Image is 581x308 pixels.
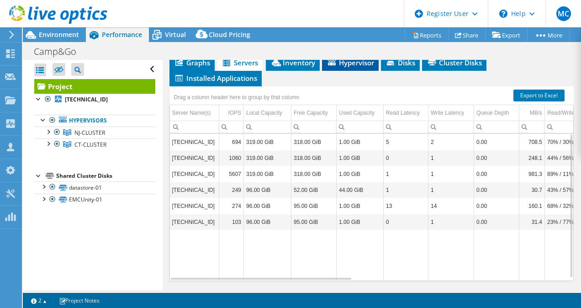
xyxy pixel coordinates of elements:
[34,181,155,193] a: datastore-01
[246,107,282,118] div: Local Capacity
[169,86,574,281] div: Data grid
[209,30,250,39] span: Cloud Pricing
[428,105,474,121] td: Write Latency Column
[228,107,241,118] div: IOPS
[527,28,570,42] a: More
[291,134,337,150] td: Column Free Capacity, Value 318.00 GiB
[384,134,428,150] td: Column Read Latency, Value 5
[337,121,384,133] td: Column Used Capacity, Filter cell
[337,150,384,166] td: Column Used Capacity, Value 1.00 GiB
[291,105,337,121] td: Free Capacity Column
[244,198,291,214] td: Column Local Capacity, Value 96.00 GiB
[219,166,244,182] td: Column IOPS, Value 5607
[519,198,545,214] td: Column MB/s, Value 160.1
[428,198,474,214] td: Column Write Latency, Value 14
[474,166,519,182] td: Column Queue Depth, Value 0.00
[170,166,219,182] td: Column Server Name(s), Value 192.6.0.61
[219,198,244,214] td: Column IOPS, Value 274
[170,134,219,150] td: Column Server Name(s), Value 192.6.0.63
[270,58,315,67] span: Inventory
[519,214,545,230] td: Column MB/s, Value 31.4
[170,198,219,214] td: Column Server Name(s), Value 192.168.1.81
[244,214,291,230] td: Column Local Capacity, Value 96.00 GiB
[34,94,155,106] a: [TECHNICAL_ID]
[339,107,375,118] div: Used Capacity
[513,90,565,101] a: Export to Excel
[384,214,428,230] td: Column Read Latency, Value 0
[244,150,291,166] td: Column Local Capacity, Value 319.00 GiB
[327,58,374,67] span: Hypervisor
[34,79,155,94] a: Project
[384,182,428,198] td: Column Read Latency, Value 1
[485,28,528,42] a: Export
[474,121,519,133] td: Column Queue Depth, Filter cell
[519,166,545,182] td: Column MB/s, Value 981.3
[53,295,106,306] a: Project Notes
[174,74,257,83] span: Installed Applications
[219,121,244,133] td: Column IOPS, Filter cell
[39,30,79,39] span: Environment
[170,150,219,166] td: Column Server Name(s), Value 192.6.0.62
[34,127,155,138] a: NJ-CLUSTER
[474,150,519,166] td: Column Queue Depth, Value 0.00
[474,182,519,198] td: Column Queue Depth, Value 0.00
[30,47,90,57] h1: Camp&Go
[519,121,545,133] td: Column MB/s, Filter cell
[56,170,155,181] div: Shared Cluster Disks
[474,134,519,150] td: Column Queue Depth, Value 0.00
[291,150,337,166] td: Column Free Capacity, Value 318.00 GiB
[337,166,384,182] td: Column Used Capacity, Value 1.00 GiB
[244,134,291,150] td: Column Local Capacity, Value 319.00 GiB
[519,150,545,166] td: Column MB/s, Value 248.1
[337,105,384,121] td: Used Capacity Column
[337,198,384,214] td: Column Used Capacity, Value 1.00 GiB
[244,121,291,133] td: Column Local Capacity, Filter cell
[170,214,219,230] td: Column Server Name(s), Value 192.168.1.85
[519,182,545,198] td: Column MB/s, Value 30.7
[519,134,545,150] td: Column MB/s, Value 708.5
[337,182,384,198] td: Column Used Capacity, Value 44.00 GiB
[337,134,384,150] td: Column Used Capacity, Value 1.00 GiB
[74,141,106,149] span: CT-CLUSTER
[384,166,428,182] td: Column Read Latency, Value 1
[384,121,428,133] td: Column Read Latency, Filter cell
[34,138,155,150] a: CT-CLUSTER
[428,121,474,133] td: Column Write Latency, Filter cell
[428,166,474,182] td: Column Write Latency, Value 1
[384,198,428,214] td: Column Read Latency, Value 13
[291,182,337,198] td: Column Free Capacity, Value 52.00 GiB
[174,58,210,67] span: Graphs
[244,105,291,121] td: Local Capacity Column
[291,214,337,230] td: Column Free Capacity, Value 95.00 GiB
[219,150,244,166] td: Column IOPS, Value 1060
[244,166,291,182] td: Column Local Capacity, Value 319.00 GiB
[294,107,328,118] div: Free Capacity
[428,150,474,166] td: Column Write Latency, Value 1
[386,107,420,118] div: Read Latency
[499,10,507,18] svg: \n
[474,105,519,121] td: Queue Depth Column
[219,134,244,150] td: Column IOPS, Value 694
[530,107,542,118] div: MB/s
[170,121,219,133] td: Column Server Name(s), Filter cell
[34,115,155,127] a: Hypervisors
[172,91,302,104] div: Drag a column header here to group by that column
[291,121,337,133] td: Column Free Capacity, Filter cell
[34,194,155,206] a: EMCUnity-01
[428,134,474,150] td: Column Write Latency, Value 2
[474,214,519,230] td: Column Queue Depth, Value 0.00
[219,182,244,198] td: Column IOPS, Value 249
[244,182,291,198] td: Column Local Capacity, Value 96.00 GiB
[386,58,415,67] span: Disks
[431,107,464,118] div: Write Latency
[25,295,53,306] a: 2
[474,198,519,214] td: Column Queue Depth, Value 0.00
[219,105,244,121] td: IOPS Column
[74,129,105,137] span: NJ-CLUSTER
[102,30,142,39] span: Performance
[384,105,428,121] td: Read Latency Column
[165,30,186,39] span: Virtual
[427,58,482,67] span: Cluster Disks
[405,28,449,42] a: Reports
[384,150,428,166] td: Column Read Latency, Value 0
